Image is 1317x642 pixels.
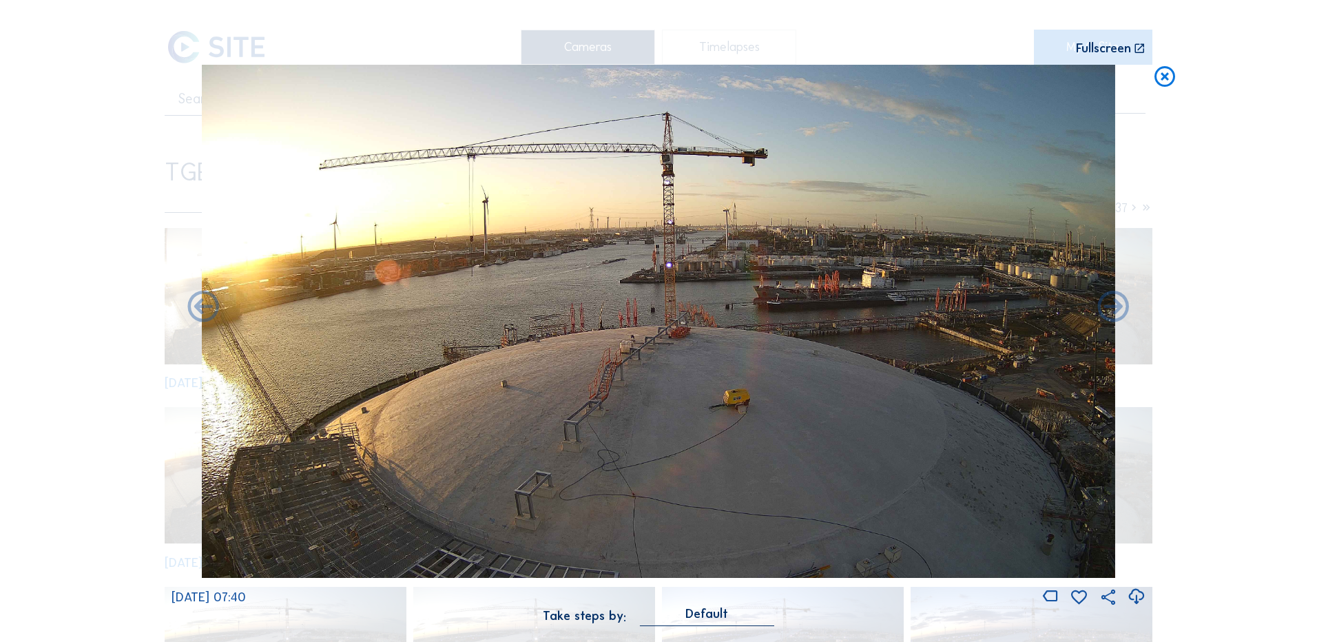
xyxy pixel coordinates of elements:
[543,610,626,622] div: Take steps by:
[685,608,728,620] div: Default
[202,65,1115,579] img: Image
[185,289,222,327] i: Forward
[640,608,774,626] div: Default
[1076,42,1131,55] div: Fullscreen
[172,590,246,605] span: [DATE] 07:40
[1095,289,1132,327] i: Back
